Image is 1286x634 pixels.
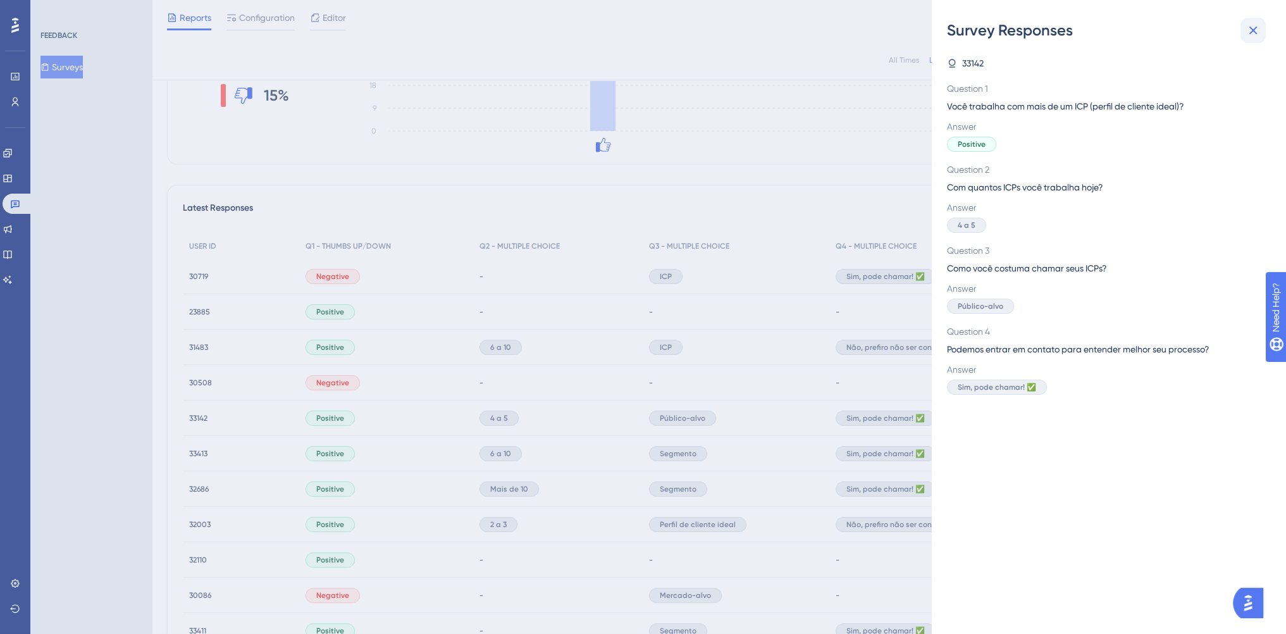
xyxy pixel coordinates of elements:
[958,382,1036,392] span: Sim, pode chamar! ✅
[947,362,1261,377] span: Answer
[947,261,1261,276] span: Como você costuma chamar seus ICPs?
[947,200,1261,215] span: Answer
[947,324,1261,339] span: Question 4
[958,220,975,230] span: 4 a 5
[947,99,1261,114] span: Você trabalha com mais de um ICP (perfil de cliente ideal)?
[947,180,1261,195] span: Com quantos ICPs você trabalha hoje?
[962,56,984,71] span: 33142
[1233,584,1271,622] iframe: UserGuiding AI Assistant Launcher
[947,281,1261,296] span: Answer
[958,301,1003,311] span: Público-alvo
[947,162,1261,177] span: Question 2
[947,119,1261,134] span: Answer
[947,81,1261,96] span: Question 1
[947,342,1261,357] span: Podemos entrar em contato para entender melhor seu processo?
[947,20,1271,40] div: Survey Responses
[958,139,986,149] span: Positive
[30,3,79,18] span: Need Help?
[947,243,1261,258] span: Question 3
